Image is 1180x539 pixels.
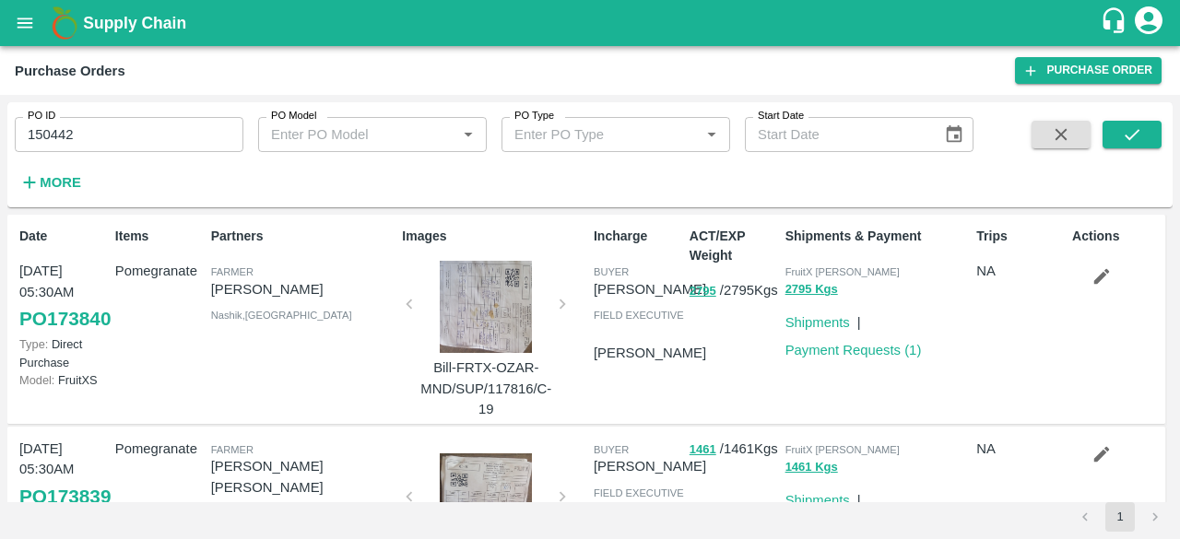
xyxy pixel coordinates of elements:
[15,59,125,83] div: Purchase Orders
[15,167,86,198] button: More
[19,261,108,302] p: [DATE] 05:30AM
[785,279,838,300] button: 2795 Kgs
[19,480,111,513] a: PO173839
[211,266,254,277] span: Farmer
[690,439,778,460] p: / 1461 Kgs
[19,371,108,389] p: FruitXS
[594,279,706,299] p: [PERSON_NAME]
[690,281,716,302] button: 2795
[46,5,83,41] img: logo
[976,227,1065,246] p: Trips
[976,439,1065,459] p: NA
[15,117,243,152] input: Enter PO ID
[211,279,395,299] p: [PERSON_NAME]
[700,123,724,146] button: Open
[594,227,682,246] p: Incharge
[19,302,111,335] a: PO173840
[19,373,54,387] span: Model:
[745,117,929,152] input: Start Date
[785,227,970,246] p: Shipments & Payment
[40,175,81,190] strong: More
[514,109,554,123] label: PO Type
[28,109,55,123] label: PO ID
[937,117,972,152] button: Choose date
[402,227,586,246] p: Images
[1068,502,1173,532] nav: pagination navigation
[850,305,861,333] div: |
[594,456,706,476] p: [PERSON_NAME]
[594,487,684,498] span: field executive
[83,14,186,32] b: Supply Chain
[211,456,395,498] p: [PERSON_NAME] [PERSON_NAME]
[785,493,850,508] a: Shipments
[850,483,861,510] div: |
[211,310,352,321] span: Nashik , [GEOGRAPHIC_DATA]
[594,343,706,363] p: [PERSON_NAME]
[1132,4,1165,42] div: account of current user
[507,123,670,146] input: Enter PO Type
[211,444,254,455] span: Farmer
[690,227,778,265] p: ACT/EXP Weight
[19,439,108,480] p: [DATE] 05:30AM
[271,109,317,123] label: PO Model
[758,109,804,123] label: Start Date
[785,315,850,330] a: Shipments
[264,123,427,146] input: Enter PO Model
[785,457,838,478] button: 1461 Kgs
[1105,502,1135,532] button: page 1
[690,280,778,301] p: / 2795 Kgs
[115,261,204,281] p: Pomegranate
[211,227,395,246] p: Partners
[785,343,922,357] a: Payment Requests (1)
[115,439,204,459] p: Pomegranate
[19,335,108,370] p: Direct Purchase
[1072,227,1161,246] p: Actions
[19,227,108,246] p: Date
[594,266,629,277] span: buyer
[19,337,48,351] span: Type:
[1100,6,1132,40] div: customer-support
[785,266,900,277] span: FruitX [PERSON_NAME]
[456,123,480,146] button: Open
[594,310,684,321] span: field executive
[4,2,46,44] button: open drawer
[115,227,204,246] p: Items
[1015,57,1162,84] a: Purchase Order
[417,357,555,419] p: Bill-FRTX-OZAR-MND/SUP/117816/C-19
[690,439,716,461] button: 1461
[83,10,1100,36] a: Supply Chain
[785,444,900,455] span: FruitX [PERSON_NAME]
[976,261,1065,281] p: NA
[594,444,629,455] span: buyer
